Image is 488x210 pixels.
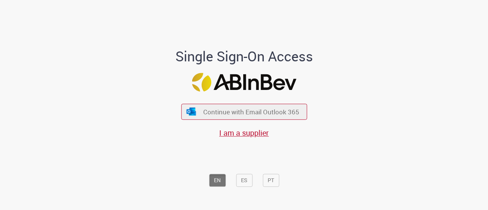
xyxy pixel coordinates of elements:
[209,174,226,187] button: EN
[203,107,299,116] span: Continue with Email Outlook 365
[263,174,279,187] button: PT
[138,49,350,64] h1: Single Sign-On Access
[219,128,269,138] a: I am a supplier
[192,73,296,91] img: Logo ABInBev
[236,174,252,187] button: ES
[186,107,197,115] img: ícone Azure/Microsoft 360
[181,104,307,120] button: ícone Azure/Microsoft 360 Continue with Email Outlook 365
